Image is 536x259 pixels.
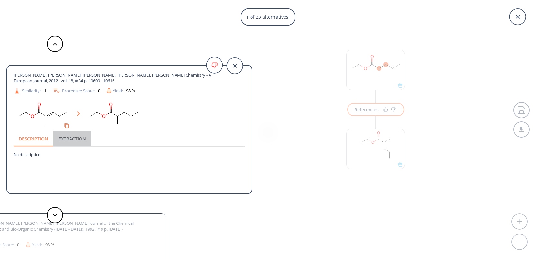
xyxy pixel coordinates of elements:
div: Yield: [107,88,135,94]
div: 98 % [126,89,135,93]
button: Copy to clipboard [61,120,72,131]
svg: CCCC(C)C(=O)OCC [85,98,143,131]
div: Procedure Score: [53,87,100,95]
span: [PERSON_NAME], [PERSON_NAME], [PERSON_NAME], [PERSON_NAME], [PERSON_NAME] Chemistry - A European ... [14,72,222,84]
div: procedure tabs [14,131,245,146]
button: Description [14,131,53,146]
p: 1 of 23 alternatives: [243,10,293,24]
div: 0 [98,89,100,93]
div: 1 [44,89,46,93]
p: No description [14,147,245,157]
div: Similarity: [14,88,46,94]
svg: CCC=C(C)C(=O)OCC [14,98,72,131]
button: Extraction [53,131,91,146]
